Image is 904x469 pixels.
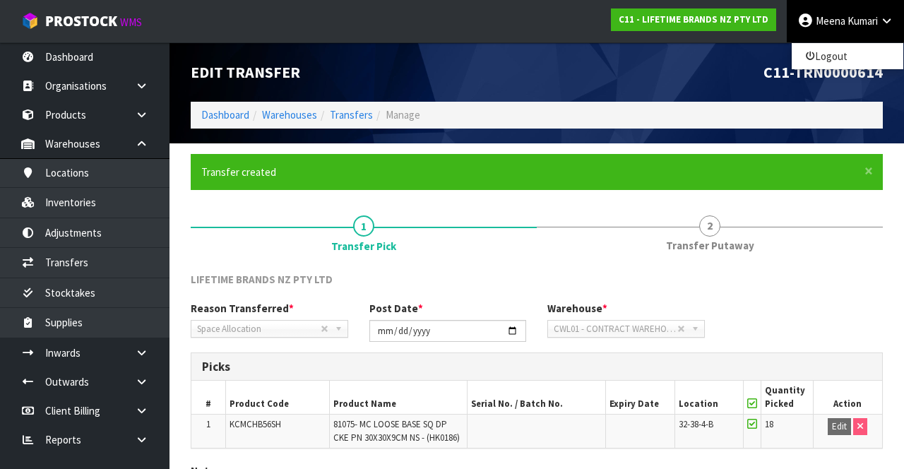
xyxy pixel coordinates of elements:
a: Warehouses [262,108,317,121]
a: C11 - LIFETIME BRANDS NZ PTY LTD [611,8,776,31]
span: Meena [816,14,845,28]
span: 18 [765,418,773,430]
span: Space Allocation [197,321,321,338]
img: cube-alt.png [21,12,39,30]
th: # [191,381,226,414]
a: Logout [792,47,903,66]
th: Product Code [226,381,330,414]
th: Action [813,381,882,414]
span: C11-TRN0000614 [763,62,883,82]
span: ProStock [45,12,117,30]
span: Transfer Pick [331,239,396,254]
input: Post Date [369,320,527,342]
th: Product Name [329,381,467,414]
span: 32-38-4-B [679,418,713,430]
strong: C11 - LIFETIME BRANDS NZ PTY LTD [619,13,768,25]
span: Kumari [847,14,878,28]
label: Reason Transferred [191,301,294,316]
span: Edit Transfer [191,62,300,82]
span: LIFETIME BRANDS NZ PTY LTD [191,273,333,286]
span: Transfer Putaway [666,238,754,253]
small: WMS [120,16,142,29]
a: Transfers [330,108,373,121]
h3: Picks [202,360,872,374]
span: Transfer created [201,165,276,179]
span: 81075- MC LOOSE BASE SQ DP CKE PN 30X30X9CM NS - (HK0186) [333,418,460,443]
span: CWL01 - CONTRACT WAREHOUSING [GEOGRAPHIC_DATA] [554,321,677,338]
a: Dashboard [201,108,249,121]
span: 1 [206,418,210,430]
span: KCMCHB56SH [230,418,281,430]
label: Warehouse [547,301,607,316]
label: Post Date [369,301,423,316]
th: Location [674,381,744,414]
th: Quantity Picked [761,381,813,414]
span: 2 [699,215,720,237]
span: Manage [386,108,420,121]
span: 1 [353,215,374,237]
th: Serial No. / Batch No. [468,381,605,414]
button: Edit [828,418,851,435]
span: × [864,161,873,181]
th: Expiry Date [605,381,674,414]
